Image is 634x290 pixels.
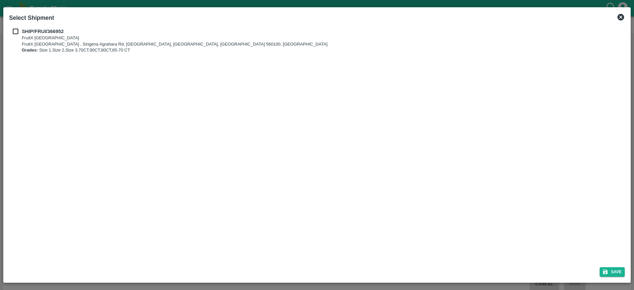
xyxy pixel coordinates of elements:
[22,48,38,53] b: Grades:
[9,15,54,21] b: Select Shipment
[600,267,625,277] button: Save
[22,29,64,34] b: SHIP/FRUI/366952
[22,47,328,54] p: Size 1,Size 2,Size 3,70CT,90CT,80CT,65-70 CT
[22,41,328,48] p: FruitX [GEOGRAPHIC_DATA] , Singena Agrahara Rd, [GEOGRAPHIC_DATA], [GEOGRAPHIC_DATA], [GEOGRAPHIC...
[22,35,328,41] p: FruitX [GEOGRAPHIC_DATA]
